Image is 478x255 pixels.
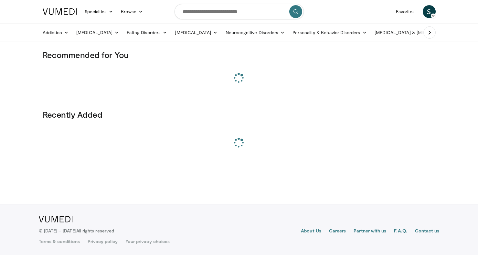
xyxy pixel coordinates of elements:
[117,5,147,18] a: Browse
[329,228,346,235] a: Careers
[392,5,419,18] a: Favorites
[171,26,221,39] a: [MEDICAL_DATA]
[39,238,80,245] a: Terms & conditions
[289,26,370,39] a: Personality & Behavior Disorders
[301,228,321,235] a: About Us
[125,238,170,245] a: Your privacy choices
[175,4,304,19] input: Search topics, interventions
[371,26,463,39] a: [MEDICAL_DATA] & [MEDICAL_DATA]
[43,8,77,15] img: VuMedi Logo
[81,5,117,18] a: Specialties
[88,238,118,245] a: Privacy policy
[43,50,436,60] h3: Recommended for You
[43,109,436,120] h3: Recently Added
[222,26,289,39] a: Neurocognitive Disorders
[76,228,114,233] span: All rights reserved
[72,26,123,39] a: [MEDICAL_DATA]
[39,26,73,39] a: Addiction
[415,228,440,235] a: Contact us
[423,5,436,18] a: S
[39,216,73,222] img: VuMedi Logo
[354,228,386,235] a: Partner with us
[394,228,407,235] a: F.A.Q.
[123,26,171,39] a: Eating Disorders
[39,228,114,234] p: © [DATE] – [DATE]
